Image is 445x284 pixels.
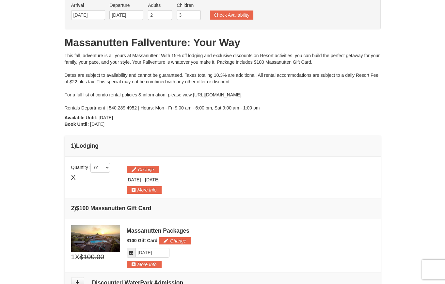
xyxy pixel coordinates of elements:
[71,225,120,252] img: 6619879-1.jpg
[109,2,143,8] label: Departure
[71,205,374,211] h4: 2 $100 Massanutten Gift Card
[71,2,105,8] label: Arrival
[177,2,201,8] label: Children
[74,205,76,211] span: )
[65,36,381,49] h1: Massanutten Fallventure: Your Way
[79,252,104,262] span: $100.00
[210,10,253,20] button: Check Availability
[127,261,162,268] button: More Info
[90,122,104,127] span: [DATE]
[75,252,79,262] span: X
[127,166,159,173] button: Change
[127,227,374,234] div: Massanutten Packages
[148,2,172,8] label: Adults
[142,177,144,182] span: -
[127,186,162,193] button: More Info
[74,142,76,149] span: )
[99,115,113,120] span: [DATE]
[127,177,141,182] span: [DATE]
[71,165,110,170] span: Quantity :
[71,142,374,149] h4: 1 Lodging
[145,177,159,182] span: [DATE]
[159,237,191,244] button: Change
[71,252,75,262] span: 1
[127,238,158,243] span: $100 Gift Card
[65,115,98,120] strong: Available Until:
[65,122,89,127] strong: Book Until:
[65,52,381,111] div: This fall, adventure is all yours at Massanutten! With 15% off lodging and exclusive discounts on...
[71,173,76,182] span: X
